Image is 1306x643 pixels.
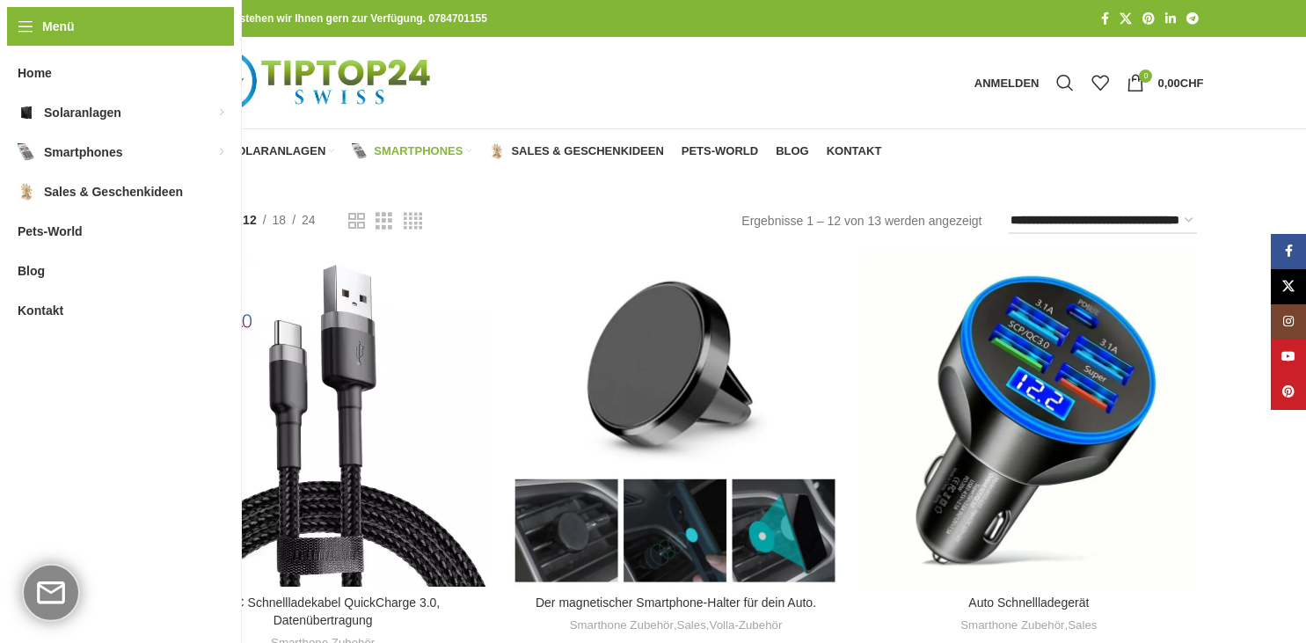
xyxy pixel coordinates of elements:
[968,596,1089,610] a: Auto Schnellladegerät
[18,57,52,89] span: Home
[1083,65,1118,100] div: Meine Wunschliste
[776,134,809,169] a: Blog
[18,143,35,161] img: Smartphones
[682,134,758,169] a: Pets-World
[18,295,63,326] span: Kontakt
[273,213,287,227] span: 18
[156,12,487,25] strong: Bei allen Fragen stehen wir Ihnen gern zur Verfügung. 0784701155
[1009,208,1197,234] select: Shop-Reihenfolge
[44,97,121,128] span: Solaranlagen
[536,596,816,610] a: Der magnetischer Smartphone-Halter für dein Auto.
[1068,617,1097,634] a: Sales
[42,17,75,36] span: Menü
[352,134,471,169] a: Smartphones
[1181,7,1204,31] a: Telegram Social Link
[156,252,491,587] a: USB-C Schnellladekabel QuickCharge 3.0, Datenübertragung
[827,134,882,169] a: Kontakt
[1137,7,1160,31] a: Pinterest Social Link
[376,210,392,232] a: Rasteransicht 3
[776,144,809,158] span: Blog
[489,134,663,169] a: Sales & Geschenkideen
[1114,7,1137,31] a: X Social Link
[741,211,981,230] p: Ergebnisse 1 – 12 von 13 werden angezeigt
[147,134,891,169] div: Hauptnavigation
[404,210,422,232] a: Rasteransicht 4
[508,252,843,587] a: Der magnetischer Smartphone-Halter für dein Auto.
[266,210,293,230] a: 18
[870,617,1187,634] div: ,
[960,617,1064,634] a: Smarthone Zubehör
[18,216,83,247] span: Pets-World
[1271,375,1306,410] a: Pinterest Social Link
[682,144,758,158] span: Pets-World
[1271,234,1306,269] a: Facebook Social Link
[1157,77,1203,90] bdi: 0,00
[827,144,882,158] span: Kontakt
[295,210,322,230] a: 24
[230,144,326,158] span: Solaranlagen
[974,77,1040,89] span: Anmelden
[18,255,45,287] span: Blog
[1047,65,1083,100] a: Suche
[348,210,365,232] a: Rasteransicht 2
[243,213,257,227] span: 12
[517,617,835,634] div: , ,
[156,37,475,128] img: Tiptop24 Nachhaltige & Faire Produkte
[1180,77,1204,90] span: CHF
[44,176,183,208] span: Sales & Geschenkideen
[237,210,263,230] a: 12
[374,144,463,158] span: Smartphones
[18,183,35,201] img: Sales & Geschenkideen
[302,213,316,227] span: 24
[489,143,505,159] img: Sales & Geschenkideen
[1271,269,1306,304] a: X Social Link
[677,617,706,634] a: Sales
[966,65,1048,100] a: Anmelden
[1271,340,1306,375] a: YouTube Social Link
[208,134,335,169] a: Solaranlagen
[511,144,663,158] span: Sales & Geschenkideen
[1118,65,1212,100] a: 0 0,00CHF
[1160,7,1181,31] a: LinkedIn Social Link
[710,617,783,634] a: Volla-Zubehör
[1096,7,1114,31] a: Facebook Social Link
[570,617,674,634] a: Smarthone Zubehör
[44,136,122,168] span: Smartphones
[18,104,35,121] img: Solaranlagen
[206,596,440,627] a: USB-C Schnellladekabel QuickCharge 3.0, Datenübertragung
[1271,304,1306,340] a: Instagram Social Link
[1139,69,1152,83] span: 0
[156,75,475,89] a: Logo der Website
[352,143,368,159] img: Smartphones
[861,252,1196,587] a: Auto Schnellladegerät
